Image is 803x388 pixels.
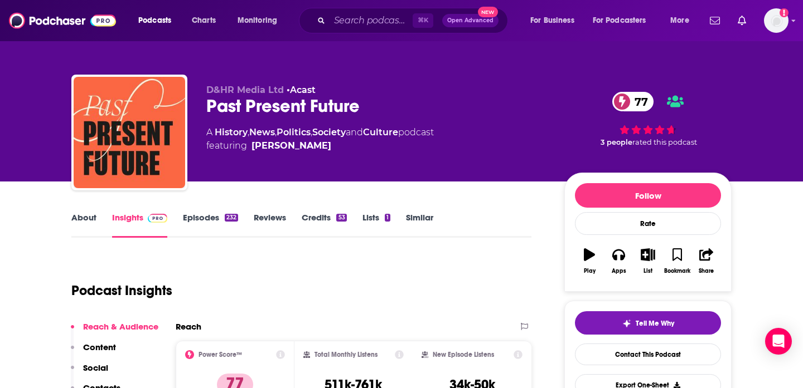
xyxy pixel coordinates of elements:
[575,343,721,365] a: Contact This Podcast
[586,12,662,30] button: open menu
[406,212,433,238] a: Similar
[523,12,588,30] button: open menu
[584,268,596,274] div: Play
[362,212,390,238] a: Lists1
[254,212,286,238] a: Reviews
[478,7,498,17] span: New
[593,13,646,28] span: For Podcasters
[199,351,242,358] h2: Power Score™
[275,127,277,137] span: ,
[662,241,691,281] button: Bookmark
[564,85,732,154] div: 77 3 peoplerated this podcast
[287,85,316,95] span: •
[632,138,697,146] span: rated this podcast
[623,92,654,111] span: 77
[277,127,311,137] a: Politics
[575,311,721,335] button: tell me why sparkleTell Me Why
[601,138,632,146] span: 3 people
[636,319,674,328] span: Tell Me Why
[604,241,633,281] button: Apps
[302,212,346,238] a: Credits53
[112,212,167,238] a: InsightsPodchaser Pro
[575,212,721,235] div: Rate
[612,92,654,111] a: 77
[251,139,331,153] a: David Runciman
[138,13,171,28] span: Podcasts
[764,8,789,33] img: User Profile
[385,214,390,222] div: 1
[249,127,275,137] a: News
[363,127,398,137] a: Culture
[315,351,378,358] h2: Total Monthly Listens
[670,13,689,28] span: More
[309,8,519,33] div: Search podcasts, credits, & more...
[765,328,792,355] div: Open Intercom Messenger
[346,127,363,137] span: and
[575,241,604,281] button: Play
[764,8,789,33] span: Logged in as anyalola
[71,342,116,362] button: Content
[230,12,292,30] button: open menu
[530,13,574,28] span: For Business
[83,342,116,352] p: Content
[633,241,662,281] button: List
[71,362,108,383] button: Social
[74,77,185,188] img: Past Present Future
[83,321,158,332] p: Reach & Audience
[312,127,346,137] a: Society
[612,268,626,274] div: Apps
[206,85,284,95] span: D&HR Media Ltd
[248,127,249,137] span: ,
[311,127,312,137] span: ,
[447,18,494,23] span: Open Advanced
[290,85,316,95] a: Acast
[705,11,724,30] a: Show notifications dropdown
[71,212,96,238] a: About
[130,12,186,30] button: open menu
[238,13,277,28] span: Monitoring
[9,10,116,31] img: Podchaser - Follow, Share and Rate Podcasts
[575,183,721,208] button: Follow
[433,351,494,358] h2: New Episode Listens
[622,319,631,328] img: tell me why sparkle
[644,268,652,274] div: List
[185,12,222,30] a: Charts
[442,14,499,27] button: Open AdvancedNew
[71,321,158,342] button: Reach & Audience
[206,126,434,153] div: A podcast
[176,321,201,332] h2: Reach
[225,214,238,222] div: 232
[71,282,172,299] h1: Podcast Insights
[662,12,703,30] button: open menu
[692,241,721,281] button: Share
[330,12,413,30] input: Search podcasts, credits, & more...
[764,8,789,33] button: Show profile menu
[780,8,789,17] svg: Add a profile image
[336,214,346,222] div: 53
[413,13,433,28] span: ⌘ K
[733,11,751,30] a: Show notifications dropdown
[664,268,690,274] div: Bookmark
[183,212,238,238] a: Episodes232
[215,127,248,137] a: History
[192,13,216,28] span: Charts
[699,268,714,274] div: Share
[148,214,167,223] img: Podchaser Pro
[206,139,434,153] span: featuring
[83,362,108,373] p: Social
